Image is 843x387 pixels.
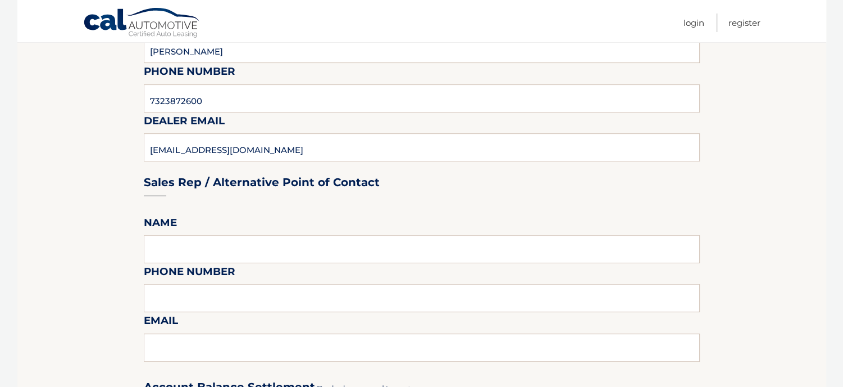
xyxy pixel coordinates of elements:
h3: Sales Rep / Alternative Point of Contact [144,175,380,190]
a: Cal Automotive [83,7,201,40]
label: Email [144,312,178,333]
label: Dealer Email [144,112,225,133]
a: Register [728,13,760,32]
label: Phone Number [144,263,235,284]
label: Name [144,214,177,235]
label: Phone Number [144,63,235,84]
a: Login [683,13,704,32]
